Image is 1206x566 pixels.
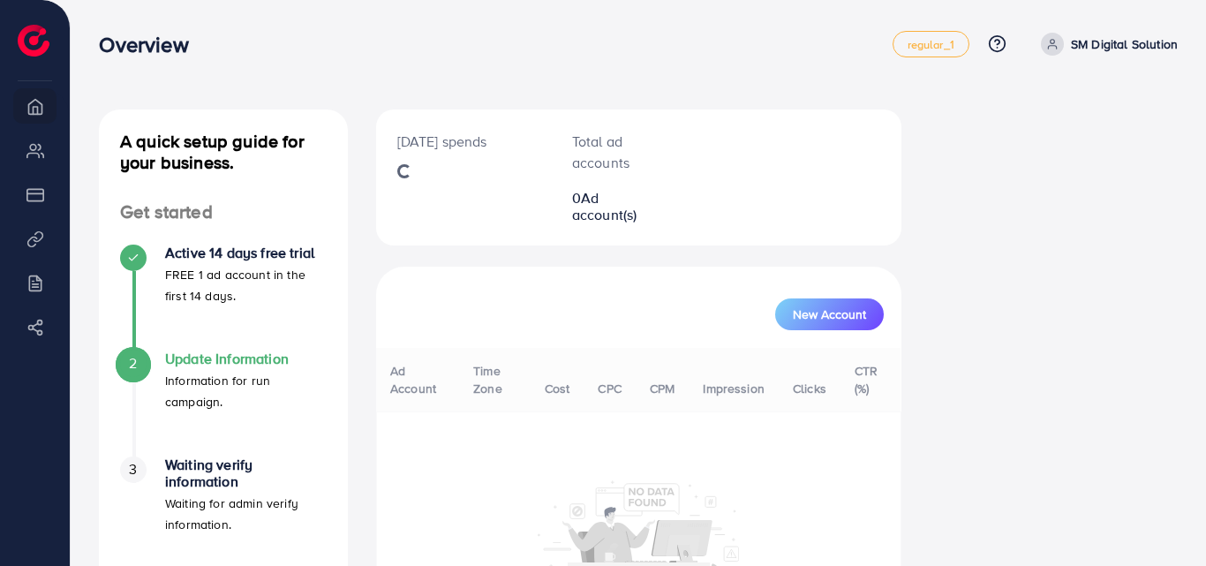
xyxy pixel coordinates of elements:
h2: 0 [572,190,661,223]
h4: Update Information [165,351,327,367]
a: regular_1 [893,31,969,57]
h4: Waiting verify information [165,457,327,490]
span: 3 [129,459,137,479]
span: regular_1 [908,39,954,50]
span: New Account [793,308,866,321]
h4: Active 14 days free trial [165,245,327,261]
p: Waiting for admin verify information. [165,493,327,535]
p: Information for run campaign. [165,370,327,412]
a: SM Digital Solution [1034,33,1178,56]
span: 2 [129,353,137,374]
li: Active 14 days free trial [99,245,348,351]
p: Total ad accounts [572,131,661,173]
li: Update Information [99,351,348,457]
h4: Get started [99,201,348,223]
p: FREE 1 ad account in the first 14 days. [165,264,327,306]
li: Waiting verify information [99,457,348,562]
img: logo [18,25,49,57]
p: [DATE] spends [397,131,530,152]
p: SM Digital Solution [1071,34,1178,55]
h3: Overview [99,32,202,57]
span: Ad account(s) [572,188,637,224]
h4: A quick setup guide for your business. [99,131,348,173]
button: New Account [775,298,884,330]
